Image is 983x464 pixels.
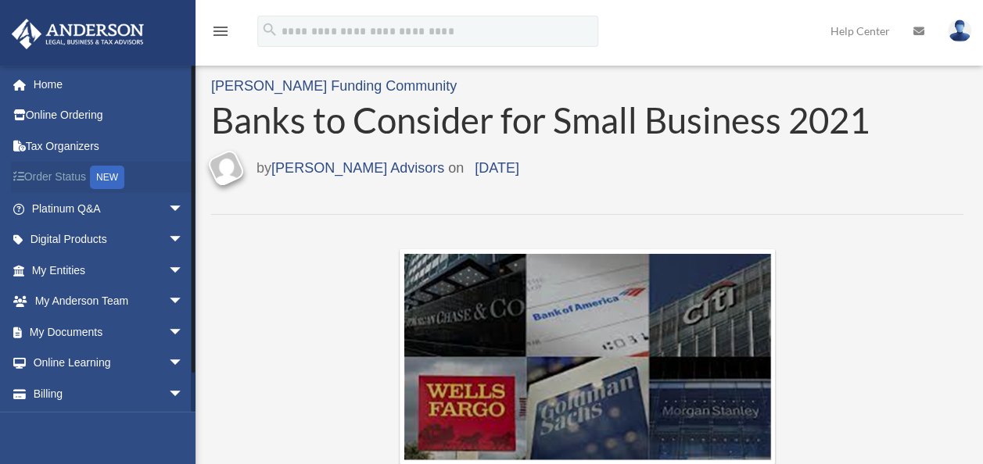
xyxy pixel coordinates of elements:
[257,156,444,181] span: by
[11,348,207,379] a: Online Learningarrow_drop_down
[948,20,971,42] img: User Pic
[168,224,199,256] span: arrow_drop_down
[11,316,207,348] a: My Documentsarrow_drop_down
[11,409,207,441] a: Events Calendar
[168,255,199,287] span: arrow_drop_down
[11,255,207,286] a: My Entitiesarrow_drop_down
[11,100,207,131] a: Online Ordering
[211,27,230,41] a: menu
[168,286,199,318] span: arrow_drop_down
[168,348,199,380] span: arrow_drop_down
[11,286,207,317] a: My Anderson Teamarrow_drop_down
[261,21,278,38] i: search
[211,98,870,141] span: Banks to Consider for Small Business 2021
[11,378,207,409] a: Billingarrow_drop_down
[211,22,230,41] i: menu
[464,160,530,176] a: [DATE]
[11,193,207,224] a: Platinum Q&Aarrow_drop_down
[168,193,199,225] span: arrow_drop_down
[11,69,207,100] a: Home
[11,162,207,194] a: Order StatusNEW
[168,378,199,410] span: arrow_drop_down
[90,166,124,189] div: NEW
[11,130,207,162] a: Tax Organizers
[211,99,963,142] a: Banks to Consider for Small Business 2021
[211,78,457,94] a: [PERSON_NAME] Funding Community
[7,19,149,49] img: Anderson Advisors Platinum Portal
[11,224,207,255] a: Digital Productsarrow_drop_down
[448,156,530,181] span: on
[168,316,199,348] span: arrow_drop_down
[271,160,444,176] a: [PERSON_NAME] Advisors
